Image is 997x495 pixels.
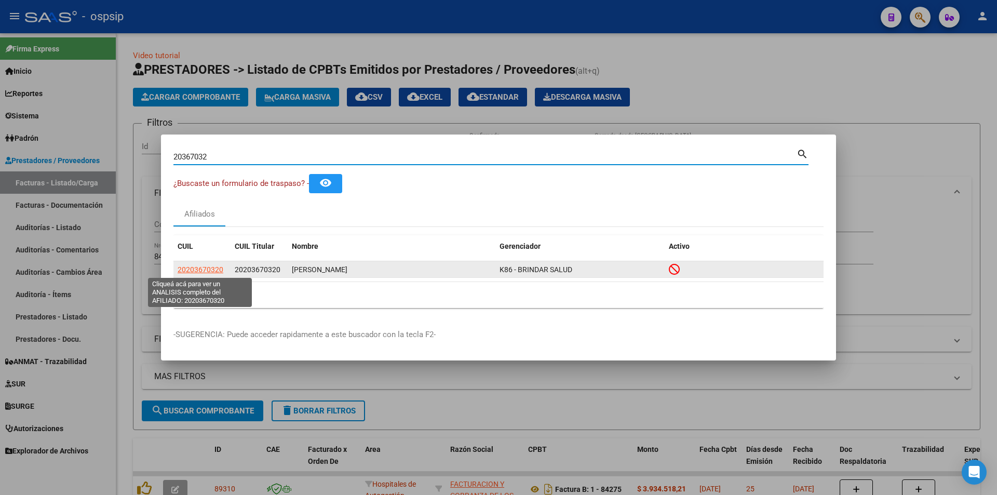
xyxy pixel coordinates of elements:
span: 20203670320 [178,265,223,274]
mat-icon: search [797,147,809,159]
span: K86 - BRINDAR SALUD [500,265,572,274]
mat-icon: remove_red_eye [319,177,332,189]
datatable-header-cell: Nombre [288,235,495,258]
div: [PERSON_NAME] [292,264,491,276]
span: CUIL [178,242,193,250]
datatable-header-cell: CUIL Titular [231,235,288,258]
div: 1 total [173,282,824,308]
p: -SUGERENCIA: Puede acceder rapidamente a este buscador con la tecla F2- [173,329,824,341]
span: Activo [669,242,690,250]
span: Nombre [292,242,318,250]
span: 20203670320 [235,265,280,274]
datatable-header-cell: Gerenciador [495,235,665,258]
div: Afiliados [184,208,215,220]
span: Gerenciador [500,242,541,250]
span: CUIL Titular [235,242,274,250]
div: Open Intercom Messenger [962,460,987,485]
datatable-header-cell: Activo [665,235,824,258]
span: ¿Buscaste un formulario de traspaso? - [173,179,309,188]
datatable-header-cell: CUIL [173,235,231,258]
